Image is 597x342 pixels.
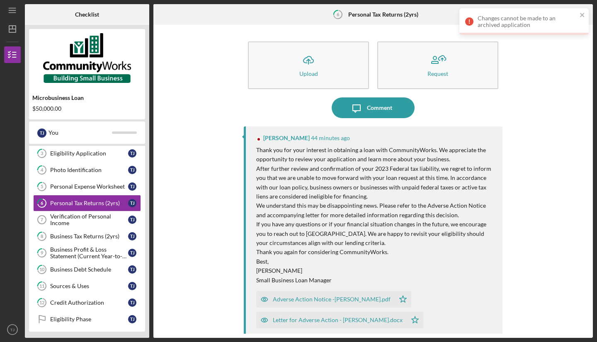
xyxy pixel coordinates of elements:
b: Checklist [75,11,99,18]
tspan: 5 [41,184,43,189]
div: T J [128,232,136,240]
div: T J [128,166,136,174]
div: T J [128,199,136,207]
a: 10Business Debt ScheduleTJ [33,261,141,278]
p: We understand this may be disappointing news. Please refer to the Adverse Action Notice and accom... [256,201,494,220]
div: Changes cannot be made to an archived application [478,15,577,28]
div: T J [128,216,136,224]
text: TJ [10,327,15,332]
a: 11Sources & UsesTJ [33,278,141,294]
a: 8Business Tax Returns (2yrs)TJ [33,228,141,245]
tspan: 6 [337,12,340,17]
div: You [49,126,112,140]
tspan: 8 [41,234,43,239]
div: Comment [367,97,392,118]
div: Business Profit & Loss Statement (Current Year-to-Date) [50,246,128,260]
button: Upload [248,41,369,89]
div: Credit Authorization [50,299,128,306]
p: Best, [256,257,494,266]
tspan: 11 [39,284,44,289]
div: Upload [299,70,318,77]
div: Letter for Adverse Action - [PERSON_NAME].docx [273,317,403,323]
div: T J [128,298,136,307]
div: T J [128,249,136,257]
div: T J [37,129,46,138]
div: $50,000.00 [32,105,142,112]
div: Sources & Uses [50,283,128,289]
div: T J [128,265,136,274]
p: Thank you for your interest in obtaining a loan with CommunityWorks. We appreciate the opportunit... [256,146,494,164]
button: close [580,12,585,19]
a: 12Credit AuthorizationTJ [33,294,141,311]
button: Adverse Action Notice -[PERSON_NAME].pdf [256,291,411,308]
tspan: 6 [41,201,44,206]
img: Product logo [29,33,145,83]
a: 7Verification of Personal IncomeTJ [33,211,141,228]
div: Eligibility Application [50,150,128,157]
tspan: 10 [39,267,45,272]
div: Adverse Action Notice -[PERSON_NAME].pdf [273,296,391,303]
a: 6Personal Tax Returns (2yrs)TJ [33,195,141,211]
a: 4Photo IdentificationTJ [33,162,141,178]
div: Request [427,70,448,77]
time: 2025-10-07 16:51 [311,135,350,141]
div: Eligibility Phase [50,316,128,323]
a: Eligibility PhaseTJ [33,311,141,327]
tspan: 12 [39,300,44,306]
tspan: 3 [41,151,43,156]
div: Personal Expense Worksheet [50,183,128,190]
tspan: 7 [41,217,43,222]
div: T J [128,315,136,323]
tspan: 4 [41,167,44,173]
p: Thank you again for considering CommunityWorks. [256,247,494,257]
a: 5Personal Expense WorksheetTJ [33,178,141,195]
div: Photo Identification [50,167,128,173]
div: Business Tax Returns (2yrs) [50,233,128,240]
div: T J [128,282,136,290]
button: TJ [4,321,21,338]
button: Request [377,41,498,89]
div: [PERSON_NAME] [263,135,310,141]
a: 9Business Profit & Loss Statement (Current Year-to-Date)TJ [33,245,141,261]
div: T J [128,149,136,158]
p: [PERSON_NAME] [256,266,494,275]
div: Verification of Personal Income [50,213,128,226]
button: Letter for Adverse Action - [PERSON_NAME].docx [256,312,423,328]
div: Microbusiness Loan [32,95,142,101]
a: 3Eligibility ApplicationTJ [33,145,141,162]
p: Small Business Loan Manager [256,276,494,285]
tspan: 9 [41,250,44,256]
b: Personal Tax Returns (2yrs) [348,11,418,18]
button: Comment [332,97,415,118]
div: Personal Tax Returns (2yrs) [50,200,128,206]
div: T J [128,182,136,191]
p: After further review and confirmation of your 2023 Federal tax liability, we regret to inform you... [256,164,494,201]
p: If you have any questions or if your financial situation changes in the future, we encourage you ... [256,220,494,247]
div: Business Debt Schedule [50,266,128,273]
